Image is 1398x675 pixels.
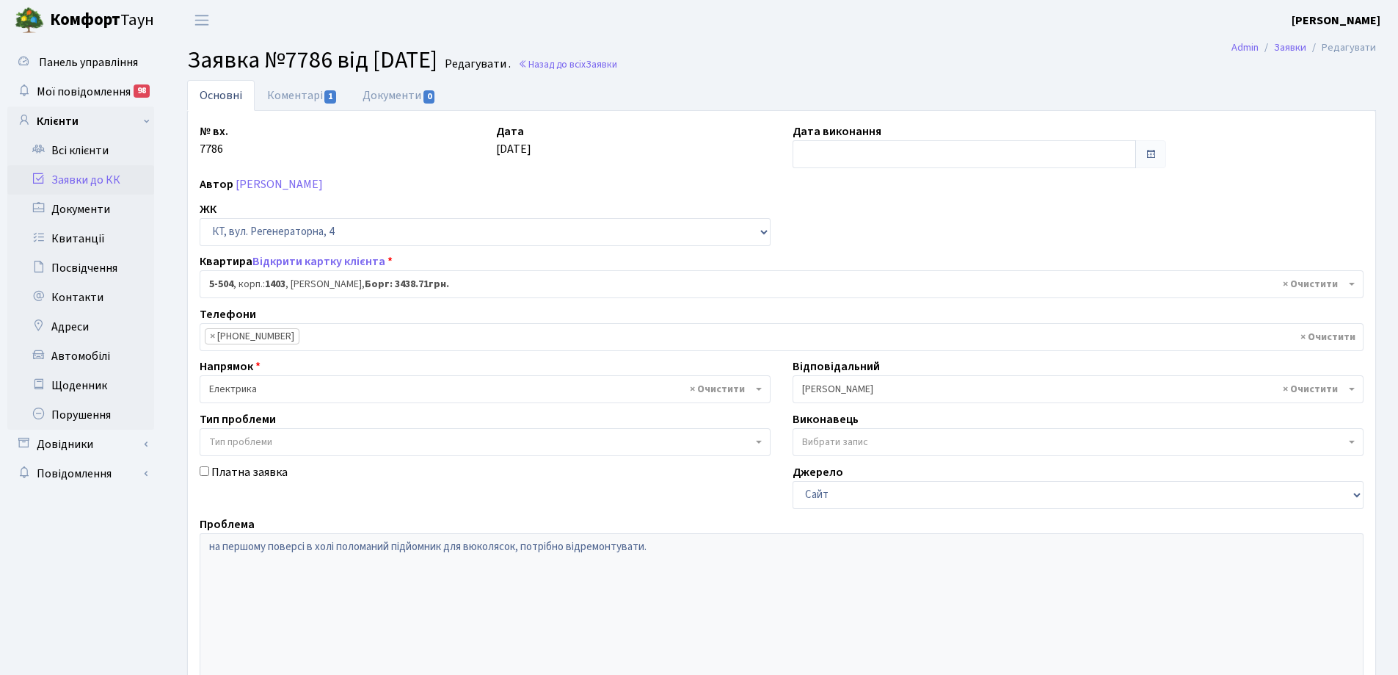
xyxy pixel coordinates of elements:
a: Коментарі [255,80,350,111]
label: Виконавець [793,411,859,428]
b: Борг: 3438.71грн. [365,277,449,292]
li: 096-803-25-72 [205,328,299,344]
span: Тип проблеми [209,435,272,450]
span: × [210,329,215,344]
label: Телефони [200,306,256,323]
label: № вх. [200,123,228,140]
span: <b>5-504</b>, корп.: <b>1403</b>, Проців Богдан Іванович, <b>Борг: 3438.71грн.</b> [200,270,1364,298]
a: Документи [7,195,154,224]
a: Повідомлення [7,459,154,488]
img: logo.png [15,6,44,35]
nav: breadcrumb [1209,32,1398,63]
span: 1 [324,90,336,104]
b: 1403 [265,277,285,292]
label: Тип проблеми [200,411,276,428]
a: Квитанції [7,224,154,253]
span: Вибрати запис [802,435,868,450]
div: 98 [134,84,150,98]
div: 7786 [189,123,485,168]
span: Заявка №7786 від [DATE] [187,43,437,77]
b: 5-504 [209,277,233,292]
button: Переключити навігацію [183,8,220,32]
div: [DATE] [485,123,782,168]
a: Щоденник [7,371,154,400]
a: Назад до всіхЗаявки [518,57,617,71]
span: Електрика [209,382,752,397]
label: Проблема [200,516,255,533]
small: Редагувати . [442,57,511,71]
a: Заявки [1274,40,1306,55]
a: Панель управління [7,48,154,77]
a: Клієнти [7,107,154,136]
a: Автомобілі [7,342,154,371]
span: Коровін О.Д. [802,382,1345,397]
span: Видалити всі елементи [1283,382,1338,397]
label: ЖК [200,201,216,218]
a: Admin [1231,40,1259,55]
a: Посвідчення [7,253,154,283]
a: [PERSON_NAME] [1292,12,1380,29]
a: Основні [187,80,255,111]
b: Комфорт [50,8,120,32]
span: Видалити всі елементи [690,382,745,397]
span: Заявки [586,57,617,71]
a: Порушення [7,400,154,430]
a: Контакти [7,283,154,312]
a: Заявки до КК [7,165,154,195]
a: Всі клієнти [7,136,154,165]
label: Квартира [200,253,393,270]
span: Мої повідомлення [37,84,131,100]
label: Відповідальний [793,358,880,375]
a: Мої повідомлення98 [7,77,154,107]
span: Коровін О.Д. [793,375,1364,403]
a: Документи [350,80,448,111]
a: Адреси [7,312,154,342]
span: Електрика [200,375,771,403]
span: Видалити всі елементи [1300,330,1355,344]
label: Дата виконання [793,123,881,140]
span: 0 [423,90,435,104]
label: Платна заявка [211,463,288,481]
span: Видалити всі елементи [1283,277,1338,292]
span: <b>5-504</b>, корп.: <b>1403</b>, Проців Богдан Іванович, <b>Борг: 3438.71грн.</b> [209,277,1345,292]
a: Довідники [7,430,154,459]
a: Відкрити картку клієнта [252,253,385,270]
span: Таун [50,8,154,33]
label: Напрямок [200,358,261,375]
label: Джерело [793,463,843,481]
li: Редагувати [1306,40,1376,56]
a: [PERSON_NAME] [236,176,323,192]
label: Автор [200,176,233,193]
label: Дата [496,123,524,140]
span: Панель управління [39,54,138,71]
